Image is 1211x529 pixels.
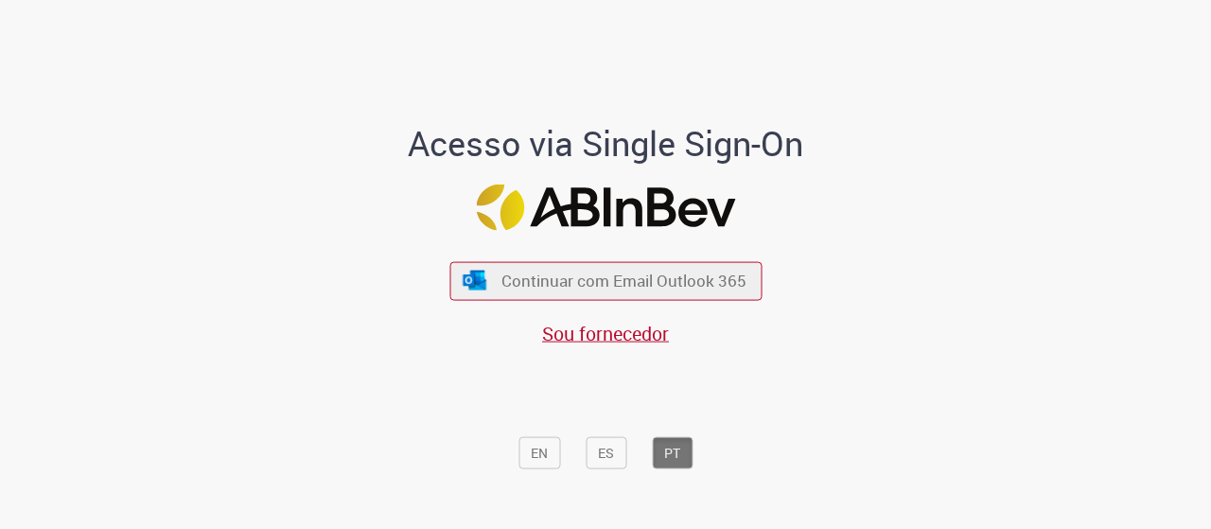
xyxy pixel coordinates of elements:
[462,271,488,291] img: ícone Azure/Microsoft 360
[518,436,560,468] button: EN
[343,124,869,162] h1: Acesso via Single Sign-On
[586,436,626,468] button: ES
[652,436,693,468] button: PT
[449,261,762,300] button: ícone Azure/Microsoft 360 Continuar com Email Outlook 365
[501,270,746,291] span: Continuar com Email Outlook 365
[476,185,735,231] img: Logo ABInBev
[542,320,669,345] a: Sou fornecedor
